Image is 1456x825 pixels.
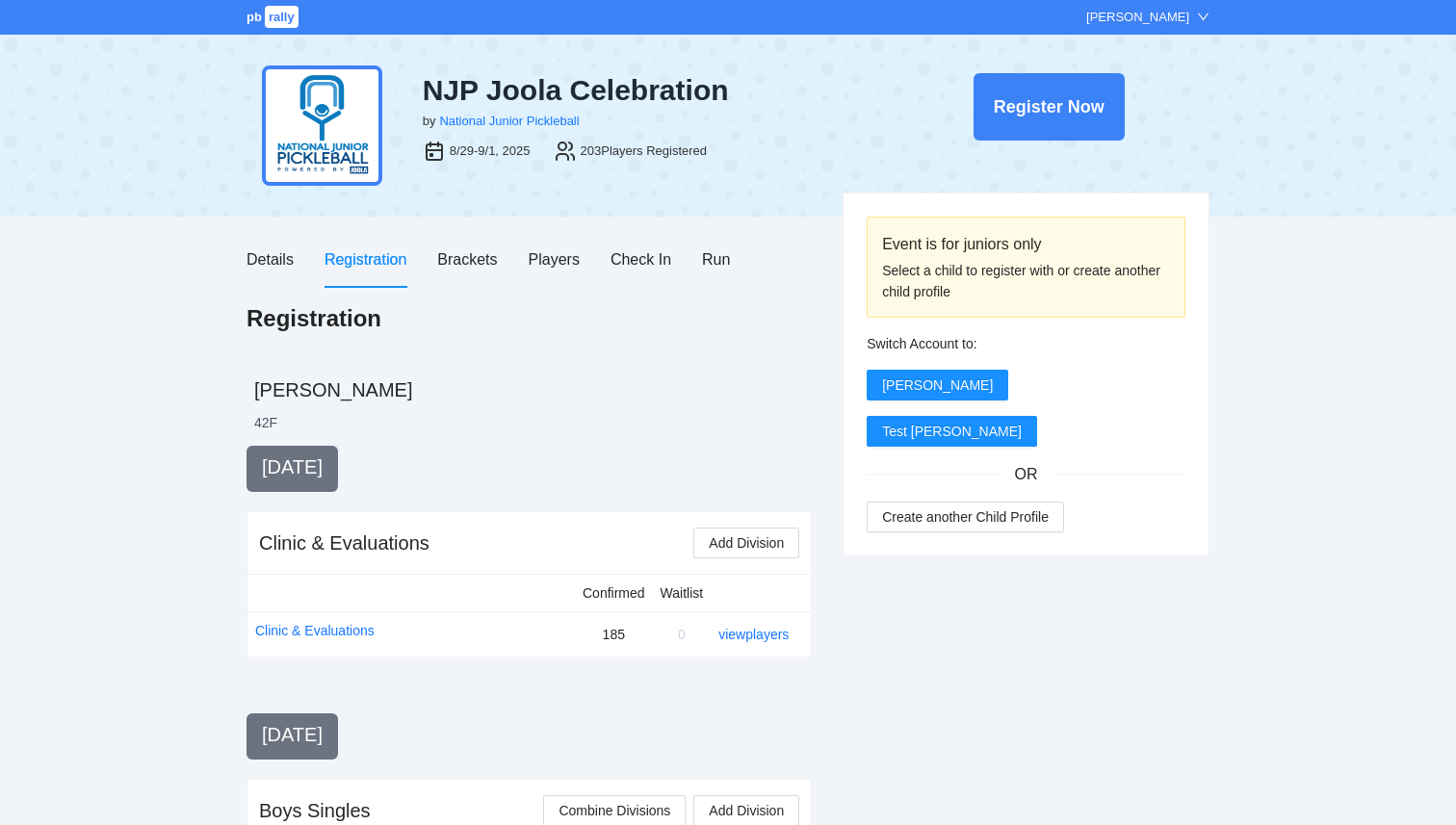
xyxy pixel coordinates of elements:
span: Create another Child Profile [882,506,1049,528]
button: Create another Child Profile [867,502,1064,532]
span: Test [PERSON_NAME] [882,421,1022,442]
h2: [PERSON_NAME] [254,376,1209,403]
div: Confirmed [583,582,645,604]
div: 203 Players Registered [581,142,708,161]
span: OR [1000,462,1053,486]
div: Check In [611,247,671,271]
a: view players [718,627,789,642]
button: [PERSON_NAME] [867,370,1008,400]
div: NJP Joola Celebration [423,73,873,108]
span: down [1197,11,1209,23]
div: Event is for juniors only [882,232,1170,256]
a: National Junior Pickleball [439,114,579,128]
h1: Registration [247,303,381,334]
div: Clinic & Evaluations [259,529,429,556]
span: Add Division [709,800,784,821]
button: Register Now [974,73,1125,141]
a: pbrally [247,10,301,24]
span: [DATE] [262,456,323,477]
div: Brackets [437,247,497,271]
li: 42 F [254,413,277,432]
button: Add Division [693,528,799,558]
div: Switch Account to: [867,333,1185,354]
div: Registration [325,247,406,271]
div: by [423,112,436,131]
span: pb [247,10,262,24]
div: Boys Singles [259,797,371,824]
div: Run [702,247,730,271]
span: [DATE] [262,724,323,745]
div: Details [247,247,294,271]
div: Select a child to register with or create another child profile [882,260,1170,302]
span: Add Division [709,532,784,554]
span: Combine Divisions [559,800,670,821]
div: Players [529,247,580,271]
span: 0 [678,627,686,642]
div: [PERSON_NAME] [1086,8,1189,27]
span: rally [265,6,299,28]
td: 185 [575,611,653,657]
a: Clinic & Evaluations [255,620,375,641]
span: [PERSON_NAME] [882,374,993,396]
div: Waitlist [661,582,704,604]
button: Test [PERSON_NAME] [867,416,1037,447]
div: 8/29-9/1, 2025 [450,142,531,161]
img: njp-logo2.png [262,65,382,186]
